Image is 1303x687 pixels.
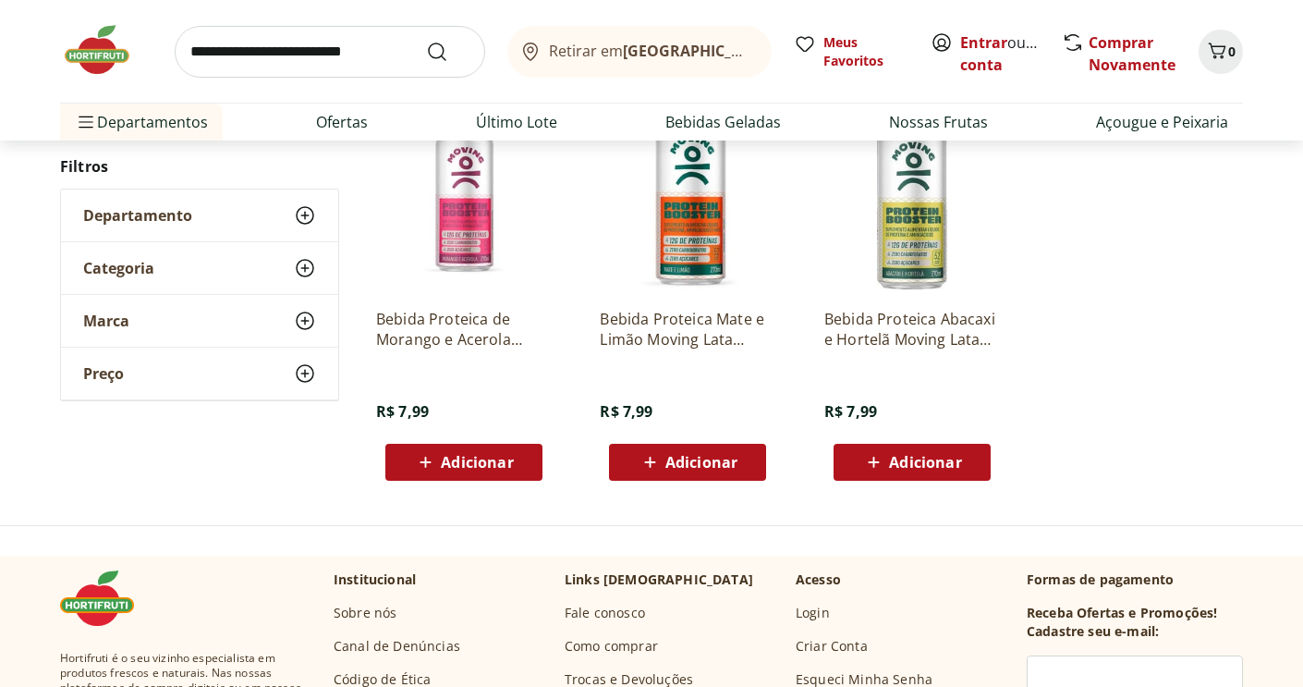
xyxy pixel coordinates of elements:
span: Marca [83,312,129,330]
a: Canal de Denúncias [334,637,460,656]
p: Institucional [334,570,416,589]
a: Ofertas [316,111,368,133]
button: Adicionar [834,444,991,481]
span: R$ 7,99 [376,401,429,422]
p: Acesso [796,570,841,589]
p: Formas de pagamento [1027,570,1243,589]
span: Adicionar [441,455,513,470]
h2: Filtros [60,148,339,185]
a: Fale conosco [565,604,645,622]
button: Menu [75,100,97,144]
img: Bebida Proteica de Morango e Acerola Moving Lata 270ml [376,118,552,294]
a: Como comprar [565,637,658,656]
button: Adicionar [385,444,542,481]
button: Departamento [61,190,338,241]
a: Bebida Proteica de Morango e Acerola Moving Lata 270ml [376,309,552,350]
button: Preço [61,348,338,399]
a: Nossas Frutas [889,111,988,133]
a: Meus Favoritos [794,33,908,70]
span: Preço [83,364,124,383]
button: Carrinho [1199,30,1243,74]
span: Meus Favoritos [823,33,908,70]
img: Hortifruti [60,22,152,78]
span: Adicionar [889,455,961,470]
button: Retirar em[GEOGRAPHIC_DATA]/[GEOGRAPHIC_DATA] [507,26,772,78]
b: [GEOGRAPHIC_DATA]/[GEOGRAPHIC_DATA] [623,41,934,61]
span: Retirar em [549,43,753,59]
a: Açougue e Peixaria [1096,111,1228,133]
input: search [175,26,485,78]
a: Bebida Proteica Mate e Limão Moving Lata 270ml [600,309,775,350]
h3: Receba Ofertas e Promoções! [1027,604,1217,622]
a: Comprar Novamente [1089,32,1175,75]
span: 0 [1228,43,1236,60]
span: R$ 7,99 [600,401,652,422]
button: Marca [61,295,338,347]
button: Submit Search [426,41,470,63]
button: Adicionar [609,444,766,481]
a: Sobre nós [334,604,396,622]
span: Departamentos [75,100,208,144]
span: Departamento [83,206,192,225]
h3: Cadastre seu e-mail: [1027,622,1159,641]
span: Adicionar [665,455,737,470]
span: R$ 7,99 [824,401,877,422]
a: Entrar [960,32,1007,53]
span: Categoria [83,259,154,277]
a: Login [796,604,830,622]
button: Categoria [61,242,338,294]
img: Bebida Proteica Mate e Limão Moving Lata 270ml [600,118,775,294]
span: ou [960,31,1042,76]
a: Bebidas Geladas [665,111,781,133]
img: Hortifruti [60,570,152,626]
a: Criar Conta [796,637,868,656]
a: Criar conta [960,32,1062,75]
a: Bebida Proteica Abacaxi e Hortelã Moving Lata 270ml [824,309,1000,350]
img: Bebida Proteica Abacaxi e Hortelã Moving Lata 270ml [824,118,1000,294]
p: Links [DEMOGRAPHIC_DATA] [565,570,753,589]
a: Último Lote [476,111,557,133]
